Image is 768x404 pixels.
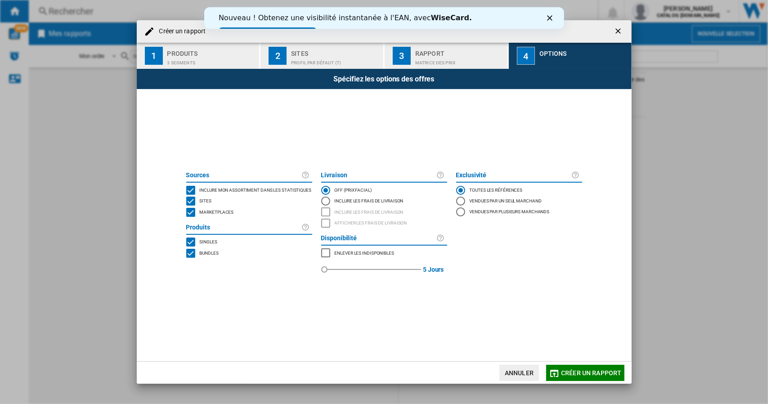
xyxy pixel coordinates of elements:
div: Profil par défaut (7) [291,56,380,65]
label: Livraison [321,170,436,181]
button: Créer un rapport [546,365,624,381]
md-checkbox: BUNDLES [186,247,312,259]
md-checkbox: MARKETPLACES [321,247,447,259]
div: Close [343,8,352,13]
button: 3 Rapport Matrice des prix [385,43,508,69]
div: Rapport [415,46,504,56]
label: Produits [186,222,301,233]
md-radio-button: Vendues par plusieurs marchands [456,206,582,217]
md-checkbox: SHOW DELIVERY PRICE [321,218,447,229]
md-radio-button: OFF (prix facial) [321,184,447,195]
md-checkbox: MARKETPLACES [186,206,312,218]
span: Créer un rapport [561,369,621,377]
label: Sources [186,170,301,181]
button: Annuler [499,365,539,381]
button: 2 Sites Profil par défaut (7) [260,43,384,69]
div: Matrice des prix [415,56,504,65]
label: Exclusivité [456,170,571,181]
span: Marketplaces [200,208,234,215]
button: 1 Produits 3 segments [137,43,260,69]
span: Inclure les frais de livraison [335,208,404,215]
div: Produits [167,46,256,56]
div: Spécifiez les options des offres [137,69,632,89]
button: 4 Options [509,43,632,69]
md-radio-button: Toutes les références [456,184,582,195]
iframe: Intercom live chat banner [204,7,564,29]
div: 2 [269,47,287,65]
md-radio-button: Inclure les frais de livraison [321,196,447,206]
md-slider: red [324,259,422,280]
a: Essayez dès maintenant ! [14,20,112,31]
md-checkbox: INCLUDE DELIVERY PRICE [321,206,447,218]
span: Enlever les indisponibles [335,249,395,256]
ng-md-icon: getI18NText('BUTTONS.CLOSE_DIALOG') [614,27,624,37]
div: 4 [517,47,535,65]
div: 3 segments [167,56,256,65]
md-checkbox: SITES [186,196,312,207]
h4: Créer un rapport [155,27,206,36]
label: Disponibilité [321,233,436,244]
span: Inclure mon assortiment dans les statistiques [200,186,312,193]
md-checkbox: INCLUDE MY SITE [186,184,312,196]
div: 3 [393,47,411,65]
div: Options [539,46,628,56]
md-checkbox: SINGLE [186,237,312,248]
div: 1 [145,47,163,65]
button: getI18NText('BUTTONS.CLOSE_DIALOG') [610,22,628,40]
span: Sites [200,197,212,203]
span: Afficher les frais de livraison [335,219,407,225]
div: Sites [291,46,380,56]
md-radio-button: Vendues par un seul marchand [456,196,582,206]
span: Singles [200,238,217,244]
label: 5 Jours [423,259,444,280]
span: Bundles [200,249,219,256]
